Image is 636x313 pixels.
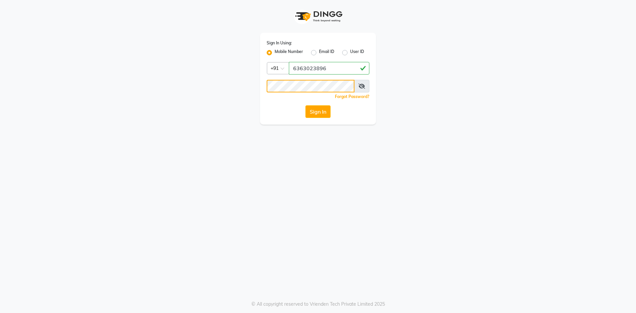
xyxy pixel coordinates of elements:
label: User ID [350,49,364,57]
input: Username [289,62,369,75]
label: Sign In Using: [267,40,292,46]
input: Username [267,80,354,92]
a: Forgot Password? [335,94,369,99]
label: Mobile Number [275,49,303,57]
img: logo1.svg [291,7,344,26]
label: Email ID [319,49,334,57]
button: Sign In [305,105,331,118]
